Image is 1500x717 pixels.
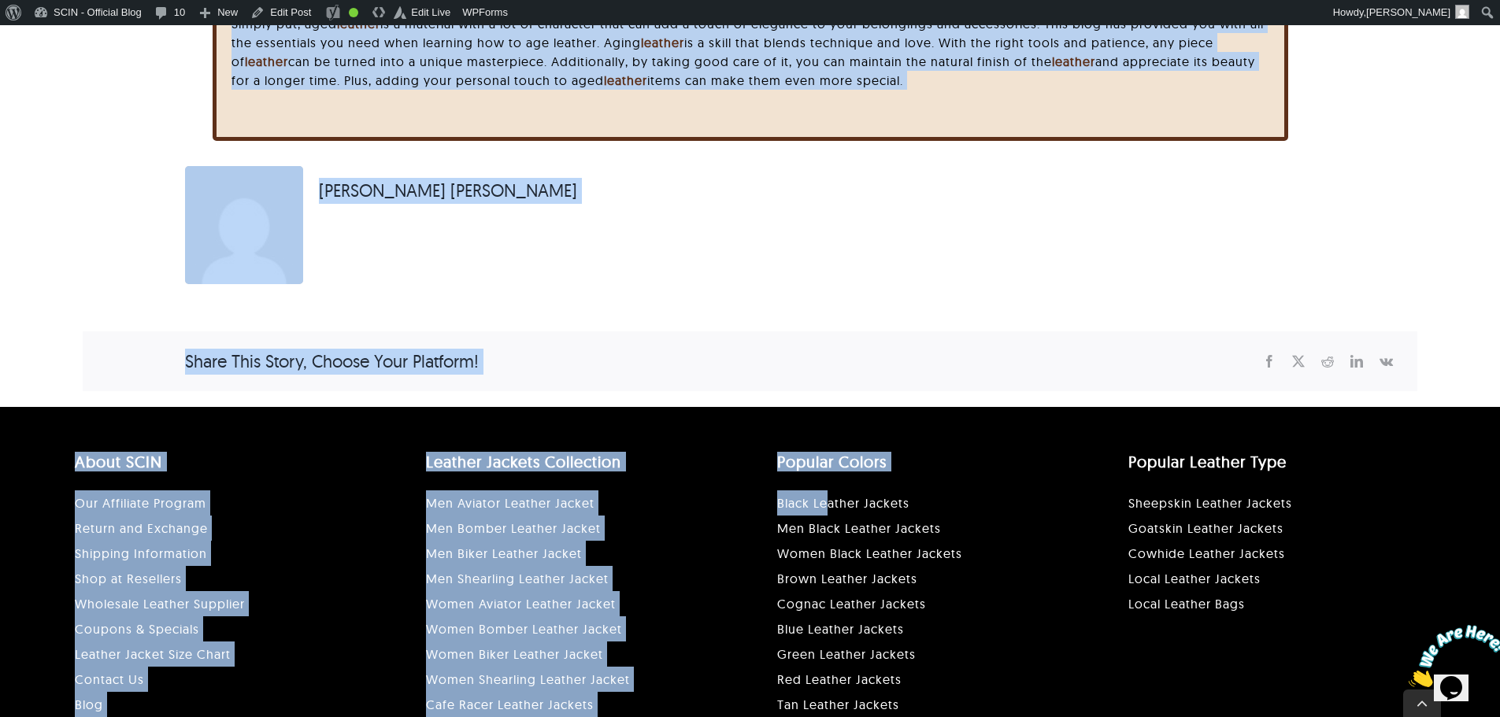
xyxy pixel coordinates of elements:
a: X [1284,351,1313,371]
a: Leather Jackets Collection [426,452,621,471]
span: 1 [6,6,13,20]
span: [PERSON_NAME] [1366,6,1450,18]
a: Brown Leather Jackets [777,571,917,586]
a: Cognac Leather Jackets [777,596,926,612]
a: Our Affiliate Program [75,495,206,511]
div: Good [349,8,358,17]
a: Blog [75,697,103,712]
a: Shop at Resellers [75,571,182,586]
a: LinkedIn [1343,351,1372,371]
a: Red Leather Jackets [777,671,902,687]
a: leather [604,72,647,88]
a: Women Biker Leather Jacket [426,646,603,662]
p: Simply put, aged is a material with a lot of character that can add a touch of elegance to your b... [231,14,1268,90]
a: Men Aviator Leather Jacket [426,495,594,511]
a: About SCIN [75,452,162,471]
a: Black Leather Jackets [777,495,909,511]
img: Chat attention grabber [6,6,104,68]
a: Return and Exchange [75,520,208,536]
a: Coupons & Specials [75,621,199,637]
a: Blue Leather Jackets [777,621,904,637]
img: Samantha Leonie [185,166,303,284]
a: Green Leather Jackets [777,646,916,662]
a: Women Aviator Leather Jacket [426,596,616,612]
a: Goatskin Leather Jackets [1128,520,1283,536]
a: Reddit [1313,351,1343,371]
a: Cafe Racer Leather Jackets [426,697,594,712]
a: Local Leather Goods and Accessories [1128,596,1245,612]
a: Shipping Information [75,545,207,561]
a: Tan Leather Jackets [777,697,899,712]
iframe: chat widget [1402,619,1500,693]
a: leather [245,54,288,69]
a: Contact Us [75,671,144,687]
a: Men Shearling Leather Jacket [426,571,609,586]
a: Women Bomber Leather Jacket [426,621,622,637]
a: Men Bomber Leather Jacket [426,520,601,536]
a: Sheepskin Leather Jackets [1128,495,1292,511]
a: Local Leather Jackets [1128,571,1261,586]
a: Popular Leather Type [1128,452,1287,471]
span: [PERSON_NAME] [PERSON_NAME] [319,178,577,204]
a: Men Biker Leather Jacket [426,545,582,561]
a: Cowhide Leather Jackets [1128,545,1285,561]
a: leather [1052,54,1095,69]
a: Vk [1372,351,1402,371]
a: Men Black Leather Jackets [777,520,941,536]
h4: Share This Story, Choose Your Platform! [185,349,479,375]
a: Women Shearling Leather Jacket [426,671,630,687]
a: Women Black Leather Jackets [777,545,962,561]
a: Popular Colors [777,452,887,471]
a: Facebook [1255,351,1284,371]
a: Wholesale Leather Supplier [75,596,245,612]
a: Leather Jacket Size Chart [75,646,231,662]
a: leather [641,35,684,50]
